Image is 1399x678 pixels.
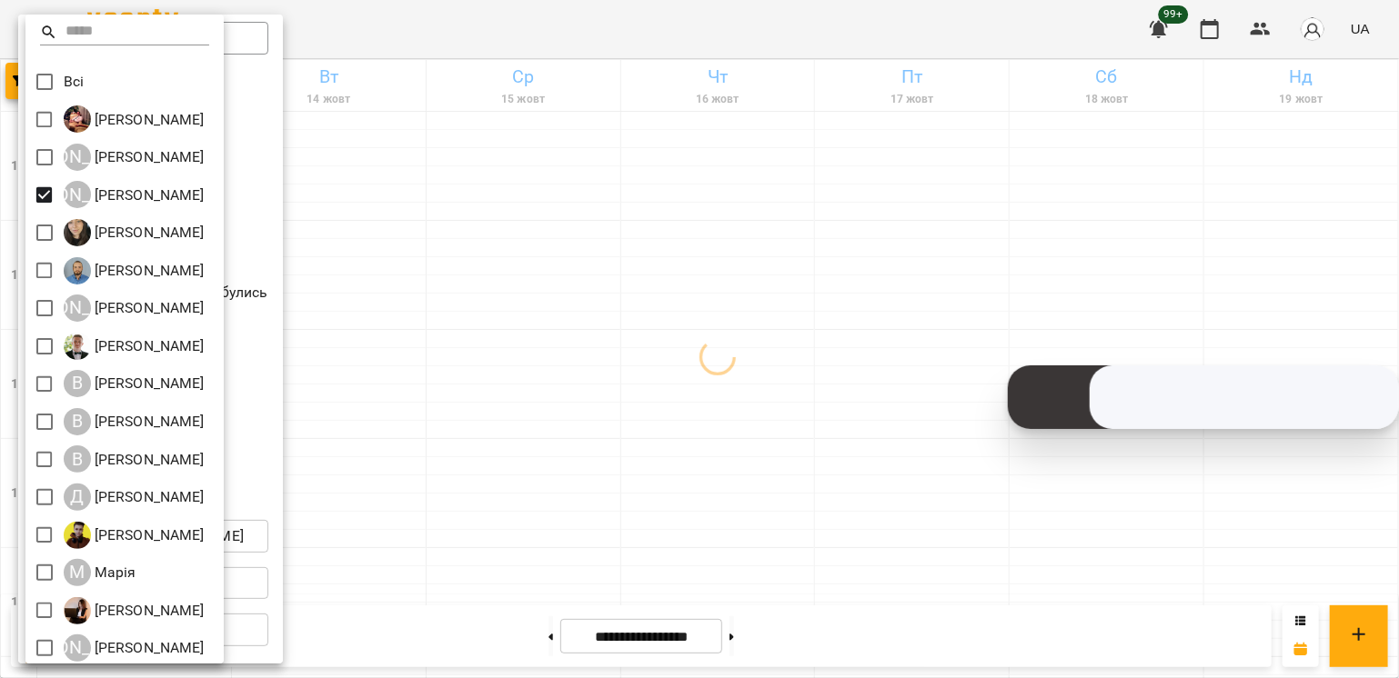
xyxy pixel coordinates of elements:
[64,408,91,435] div: В
[64,144,205,171] div: Альберт Волков
[64,445,91,473] div: В
[64,105,205,133] a: І [PERSON_NAME]
[91,524,205,546] p: [PERSON_NAME]
[64,597,91,624] img: Н
[91,109,205,131] p: [PERSON_NAME]
[64,294,91,322] div: [PERSON_NAME]
[64,105,91,133] img: І
[64,181,205,208] a: [PERSON_NAME] [PERSON_NAME]
[64,219,205,246] div: Анастасія Герус
[64,181,205,208] div: Аліна Москаленко
[64,408,205,435] a: В [PERSON_NAME]
[64,294,205,322] a: [PERSON_NAME] [PERSON_NAME]
[64,181,91,208] div: [PERSON_NAME]
[64,597,205,624] div: Надія Шрай
[91,486,205,508] p: [PERSON_NAME]
[64,333,205,360] a: В [PERSON_NAME]
[64,105,205,133] div: Ілля Петруша
[64,445,205,473] a: В [PERSON_NAME]
[91,562,136,583] p: Марія
[64,634,91,662] div: [PERSON_NAME]
[64,484,91,511] div: Д
[91,411,205,433] p: [PERSON_NAME]
[64,257,91,284] img: А
[64,370,205,397] div: Владислав Границький
[64,144,91,171] div: [PERSON_NAME]
[91,600,205,622] p: [PERSON_NAME]
[91,222,205,244] p: [PERSON_NAME]
[64,559,136,586] a: М Марія
[64,370,91,397] div: В
[64,333,205,360] div: Вадим Моргун
[64,71,84,93] p: Всі
[64,484,205,511] div: Денис Замрій
[64,144,205,171] a: [PERSON_NAME] [PERSON_NAME]
[64,634,205,662] div: Ніна Марчук
[64,522,91,549] img: Д
[64,370,205,397] a: В [PERSON_NAME]
[64,522,205,549] a: Д [PERSON_NAME]
[64,484,205,511] a: Д [PERSON_NAME]
[64,597,205,624] a: Н [PERSON_NAME]
[91,260,205,282] p: [PERSON_NAME]
[91,373,205,394] p: [PERSON_NAME]
[91,335,205,357] p: [PERSON_NAME]
[91,449,205,471] p: [PERSON_NAME]
[64,634,205,662] a: [PERSON_NAME] [PERSON_NAME]
[64,559,136,586] div: Марія
[91,184,205,206] p: [PERSON_NAME]
[91,637,205,659] p: [PERSON_NAME]
[64,219,205,246] a: А [PERSON_NAME]
[64,559,91,586] div: М
[64,219,91,246] img: А
[91,146,205,168] p: [PERSON_NAME]
[91,297,205,319] p: [PERSON_NAME]
[64,257,205,284] a: А [PERSON_NAME]
[64,333,91,360] img: В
